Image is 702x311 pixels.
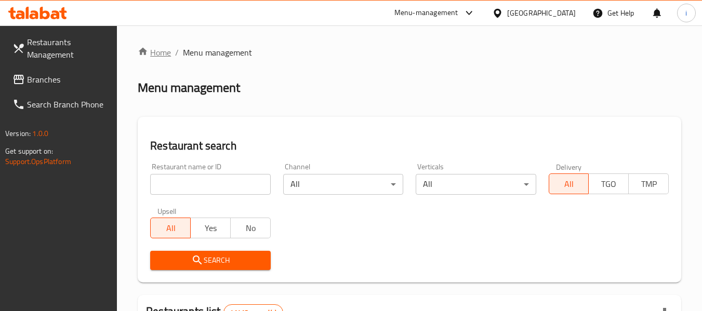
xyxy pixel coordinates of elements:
[150,174,270,195] input: Search for restaurant name or ID..
[4,67,117,92] a: Branches
[150,138,669,154] h2: Restaurant search
[138,79,240,96] h2: Menu management
[27,98,109,111] span: Search Branch Phone
[4,30,117,67] a: Restaurants Management
[588,173,629,194] button: TGO
[5,155,71,168] a: Support.OpsPlatform
[5,144,53,158] span: Get support on:
[155,221,187,236] span: All
[27,73,109,86] span: Branches
[138,46,171,59] a: Home
[138,46,681,59] nav: breadcrumb
[175,46,179,59] li: /
[32,127,48,140] span: 1.0.0
[549,173,589,194] button: All
[4,92,117,117] a: Search Branch Phone
[685,7,687,19] span: i
[593,177,625,192] span: TGO
[190,218,231,238] button: Yes
[628,173,669,194] button: TMP
[158,254,262,267] span: Search
[183,46,252,59] span: Menu management
[150,251,270,270] button: Search
[235,221,267,236] span: No
[5,127,31,140] span: Version:
[633,177,665,192] span: TMP
[416,174,536,195] div: All
[27,36,109,61] span: Restaurants Management
[507,7,576,19] div: [GEOGRAPHIC_DATA]
[553,177,585,192] span: All
[157,207,177,214] label: Upsell
[150,218,191,238] button: All
[283,174,403,195] div: All
[556,163,582,170] label: Delivery
[394,7,458,19] div: Menu-management
[195,221,227,236] span: Yes
[230,218,271,238] button: No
